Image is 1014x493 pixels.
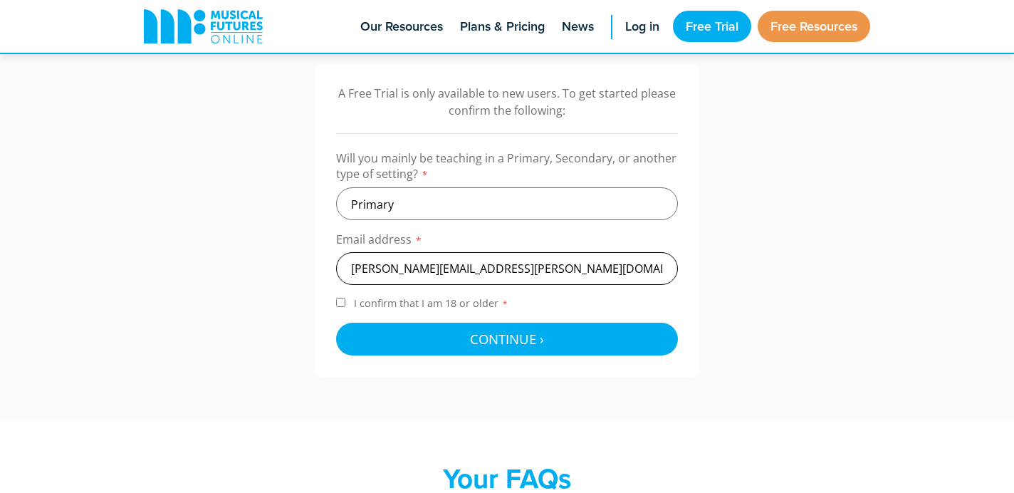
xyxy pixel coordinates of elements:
a: Free Trial [673,11,751,42]
span: Continue › [470,330,544,348]
span: Our Resources [360,17,443,36]
label: Will you mainly be teaching in a Primary, Secondary, or another type of setting? [336,150,678,187]
span: News [562,17,594,36]
button: Continue › [336,323,678,356]
span: Log in [625,17,659,36]
p: A Free Trial is only available to new users. To get started please confirm the following: [336,85,678,119]
input: I confirm that I am 18 or older* [336,298,345,307]
label: Email address [336,232,678,252]
span: Plans & Pricing [460,17,545,36]
a: Free Resources [758,11,870,42]
span: I confirm that I am 18 or older [351,296,511,310]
